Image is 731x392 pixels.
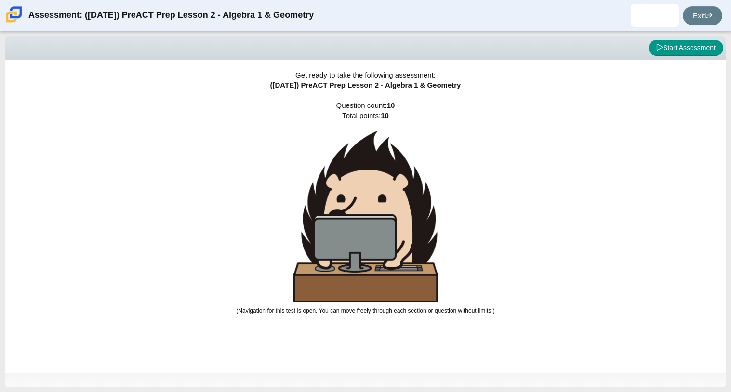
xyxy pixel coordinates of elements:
[28,4,314,27] div: Assessment: ([DATE]) PreACT Prep Lesson 2 - Algebra 1 & Geometry
[381,111,389,119] b: 10
[387,101,395,109] b: 10
[293,131,438,302] img: hedgehog-behind-computer-large.png
[270,81,461,89] span: ([DATE]) PreACT Prep Lesson 2 - Algebra 1 & Geometry
[4,18,24,26] a: Carmen School of Science & Technology
[4,4,24,25] img: Carmen School of Science & Technology
[236,307,494,314] small: (Navigation for this test is open. You can move freely through each section or question without l...
[295,71,436,79] span: Get ready to take the following assessment:
[647,8,663,23] img: yulisa.cruzdiaz.5yGAMr
[683,6,722,25] a: Exit
[236,101,494,314] span: Question count: Total points:
[649,40,723,56] button: Start Assessment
